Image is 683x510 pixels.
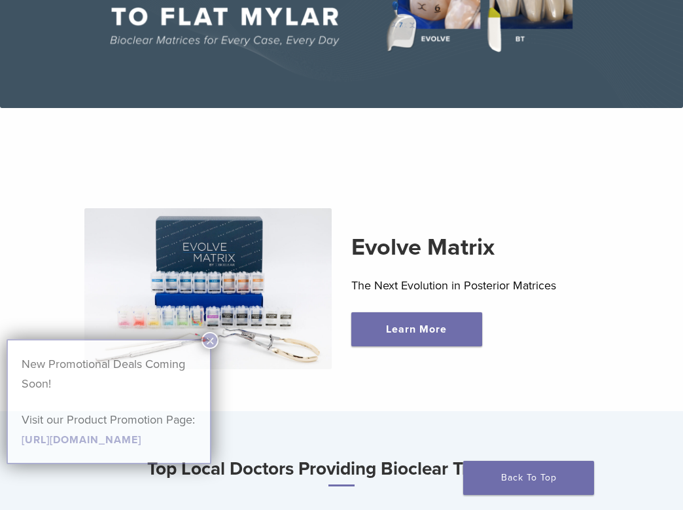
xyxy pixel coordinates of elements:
[351,276,599,295] p: The Next Evolution in Posterior Matrices
[22,410,196,449] p: Visit our Product Promotion Page:
[22,354,196,393] p: New Promotional Deals Coming Soon!
[351,232,599,263] h2: Evolve Matrix
[463,461,594,495] a: Back To Top
[201,332,219,349] button: Close
[22,433,141,446] a: [URL][DOMAIN_NAME]
[351,312,482,346] a: Learn More
[84,208,332,369] img: Evolve Matrix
